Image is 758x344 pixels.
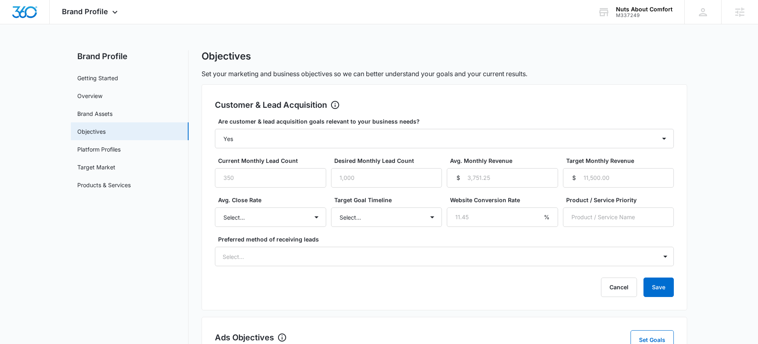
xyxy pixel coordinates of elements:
[452,168,465,188] div: $
[77,109,113,118] a: Brand Assets
[566,156,677,165] label: Target Monthly Revenue
[568,168,581,188] div: $
[215,331,274,344] h2: Ads Objectives
[450,156,561,165] label: Avg. Monthly Revenue
[218,196,329,204] label: Avg. Close Rate
[218,117,677,126] label: Are customer & lead acquisition goals relevant to your business needs?
[331,168,442,188] input: 1,000
[334,156,446,165] label: Desired Monthly Lead Count
[616,6,673,13] div: account name
[71,50,189,62] h2: Brand Profile
[616,13,673,18] div: account id
[643,278,674,297] button: Save
[540,207,553,227] div: %
[77,145,121,154] a: Platform Profiles
[77,74,118,82] a: Getting Started
[62,7,108,16] span: Brand Profile
[563,207,674,227] input: Product / Service Name
[77,181,131,189] a: Products & Services
[77,92,102,100] a: Overview
[77,163,115,171] a: Target Market
[202,50,251,62] h1: Objectives
[218,156,329,165] label: Current Monthly Lead Count
[447,207,558,227] input: 11.45
[215,99,327,111] h2: Customer & Lead Acquisition
[563,168,674,188] input: 11,500.00
[215,168,326,188] input: 350
[450,196,561,204] label: Website Conversion Rate
[334,196,446,204] label: Target Goal Timeline
[77,127,106,136] a: Objectives
[566,196,677,204] label: Product / Service Priority
[447,168,558,188] input: 3,751.25
[601,278,637,297] button: Cancel
[202,69,687,79] p: Set your marketing and business objectives so we can better understand your goals and your curren...
[218,235,677,244] label: Preferred method of receiving leads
